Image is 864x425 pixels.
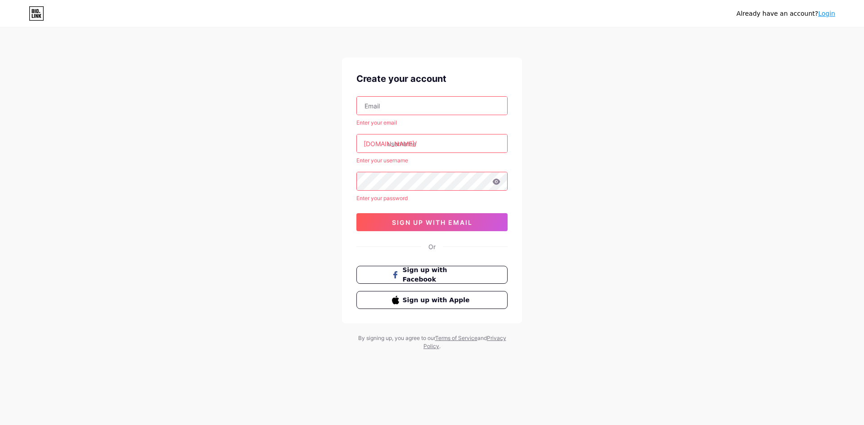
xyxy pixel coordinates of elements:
[428,242,436,251] div: Or
[356,213,508,231] button: sign up with email
[356,194,508,202] div: Enter your password
[356,157,508,165] div: Enter your username
[356,291,508,309] button: Sign up with Apple
[403,295,472,305] span: Sign up with Apple
[355,334,508,350] div: By signing up, you agree to our and .
[403,265,472,284] span: Sign up with Facebook
[392,219,472,226] span: sign up with email
[357,134,507,152] input: username
[357,97,507,115] input: Email
[356,119,508,127] div: Enter your email
[356,72,508,85] div: Create your account
[737,9,835,18] div: Already have an account?
[435,335,477,341] a: Terms of Service
[364,139,417,148] div: [DOMAIN_NAME]/
[356,266,508,284] button: Sign up with Facebook
[818,10,835,17] a: Login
